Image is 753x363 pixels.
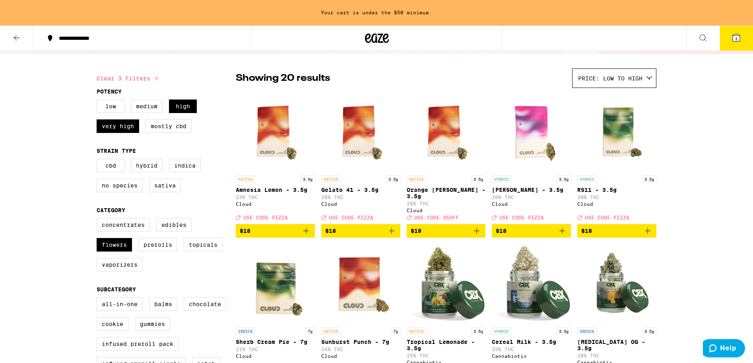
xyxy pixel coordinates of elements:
button: Clear 3 filters [97,68,161,88]
p: INDICA [236,328,255,335]
button: 2 [720,26,753,51]
p: 3.5g [557,176,571,183]
a: Open page for Mochi Gelato - 3.5g from Cloud [492,92,571,224]
img: Cloud - Gelato 41 - 3.5g [321,92,400,172]
span: $18 [240,228,250,234]
label: Indica [169,159,201,172]
p: INDICA [577,328,596,335]
p: Orange [PERSON_NAME] - 3.5g [407,187,486,199]
p: SATIVA [321,176,340,183]
a: Open page for RS11 - 3.5g from Cloud [577,92,656,224]
span: USE CODE PIZZA [499,215,544,220]
span: USE CODE PIZZA [585,215,629,220]
p: Gelato 41 - 3.5g [321,187,400,193]
div: Cloud [321,353,400,359]
p: 23% THC [236,195,315,200]
label: Infused Preroll Pack [97,337,179,351]
p: RS11 - 3.5g [577,187,656,193]
p: 7g [305,328,315,335]
p: 3.5g [471,176,485,183]
legend: Category [97,207,125,213]
div: Cloud [492,201,571,207]
button: Add to bag [492,224,571,238]
label: Gummies [135,317,170,331]
label: Low [97,100,124,113]
button: Add to bag [236,224,315,238]
img: Cannabiotix - Cereal Milk - 3.5g [492,244,571,324]
img: Cloud - Amnesia Lemon - 3.5g [236,92,315,172]
label: Prerolls [138,238,177,252]
p: 33% THC [492,347,571,352]
label: High [169,100,197,113]
img: Cloud - Orange Runtz - 3.5g [407,92,486,172]
label: Sativa [149,179,181,192]
div: Cloud [407,208,486,213]
label: Balms [149,297,177,311]
span: $18 [581,228,592,234]
p: SATIVA [321,328,340,335]
img: Cloud - Sunburst Punch - 7g [321,244,400,324]
p: 28% THC [577,353,656,358]
label: Flowers [97,238,132,252]
span: USE CODE PIZZA [329,215,373,220]
span: USE CODE PIZZA [243,215,288,220]
span: Price: Low to High [578,75,642,82]
label: Medium [131,100,163,113]
p: Tropical Lemonade - 3.5g [407,339,486,351]
span: USE CODE 35OFF [414,215,459,220]
button: Add to bag [577,224,656,238]
p: 21% THC [236,347,315,352]
img: Cloud - RS11 - 3.5g [577,92,656,172]
p: 3.5g [642,328,656,335]
p: Amnesia Lemon - 3.5g [236,187,315,193]
p: Showing 20 results [236,72,330,85]
label: CBD [97,159,124,172]
label: Chocolate [184,297,226,311]
p: [PERSON_NAME] - 3.5g [492,187,571,193]
p: SATIVA [407,176,426,183]
p: 3.5g [557,328,571,335]
p: 25% THC [407,353,486,358]
p: 3.5g [301,176,315,183]
div: Cloud [236,201,315,207]
a: Open page for Gelato 41 - 3.5g from Cloud [321,92,400,224]
p: 26% THC [492,195,571,200]
p: SATIVA [407,328,426,335]
p: 3.5g [471,328,485,335]
div: Cloud [577,201,656,207]
p: 3.5g [642,176,656,183]
span: $18 [325,228,336,234]
button: Add to bag [321,224,400,238]
p: Sherb Cream Pie - 7g [236,339,315,345]
label: Topicals [184,238,223,252]
legend: Strain Type [97,148,136,154]
p: HYBRID [492,328,511,335]
p: HYBRID [577,176,596,183]
img: Cannabiotix - Jet Lag OG - 3.5g [577,244,656,324]
p: 24% THC [321,347,400,352]
p: SATIVA [236,176,255,183]
img: Cloud - Sherb Cream Pie - 7g [236,244,315,324]
p: 20% THC [577,195,656,200]
label: Very High [97,119,139,133]
label: Vaporizers [97,258,143,271]
div: Cannabiotix [492,353,571,359]
p: Sunburst Punch - 7g [321,339,400,345]
span: 2 [735,36,737,41]
div: Cloud [236,353,315,359]
img: Cloud - Mochi Gelato - 3.5g [492,92,571,172]
p: 28% THC [321,195,400,200]
p: 3.5g [386,176,400,183]
label: Cookie [97,317,128,331]
button: Add to bag [407,224,486,238]
span: $18 [496,228,507,234]
label: No Species [97,179,143,192]
legend: Potency [97,88,122,95]
span: $18 [411,228,421,234]
iframe: Opens a widget where you can find more information [703,339,745,359]
p: 20% THC [407,201,486,206]
a: Open page for Orange Runtz - 3.5g from Cloud [407,92,486,224]
p: Cereal Milk - 3.5g [492,339,571,345]
label: Concentrates [97,218,150,232]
